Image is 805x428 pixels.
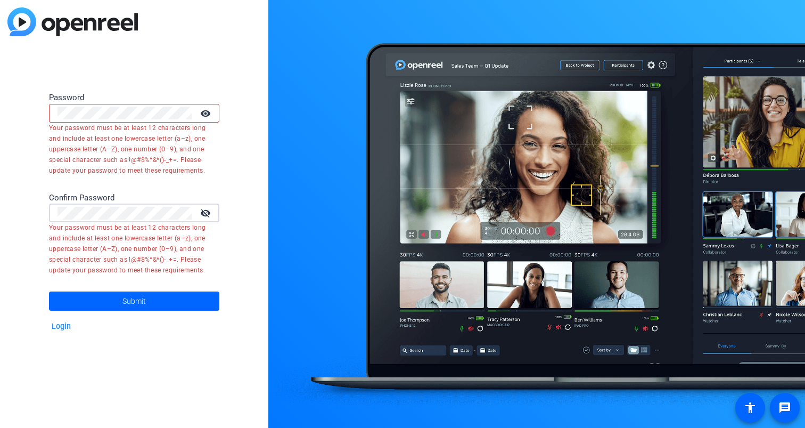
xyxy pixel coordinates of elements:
mat-icon: accessibility [744,401,757,414]
button: Submit [49,292,219,311]
mat-icon: message [778,401,791,414]
mat-icon: visibility_off [194,205,219,221]
span: Confirm Password [49,193,114,203]
mat-icon: visibility [194,106,219,121]
img: blue-gradient.svg [7,7,138,36]
span: Submit [122,288,146,314]
mat-error: Your password must be at least 12 characters long and include at least one lowercase letter (a–z)... [49,222,211,276]
a: Login [52,322,71,331]
span: Password [49,93,84,102]
mat-error: Your password must be at least 12 characters long and include at least one lowercase letter (a–z)... [49,123,211,176]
